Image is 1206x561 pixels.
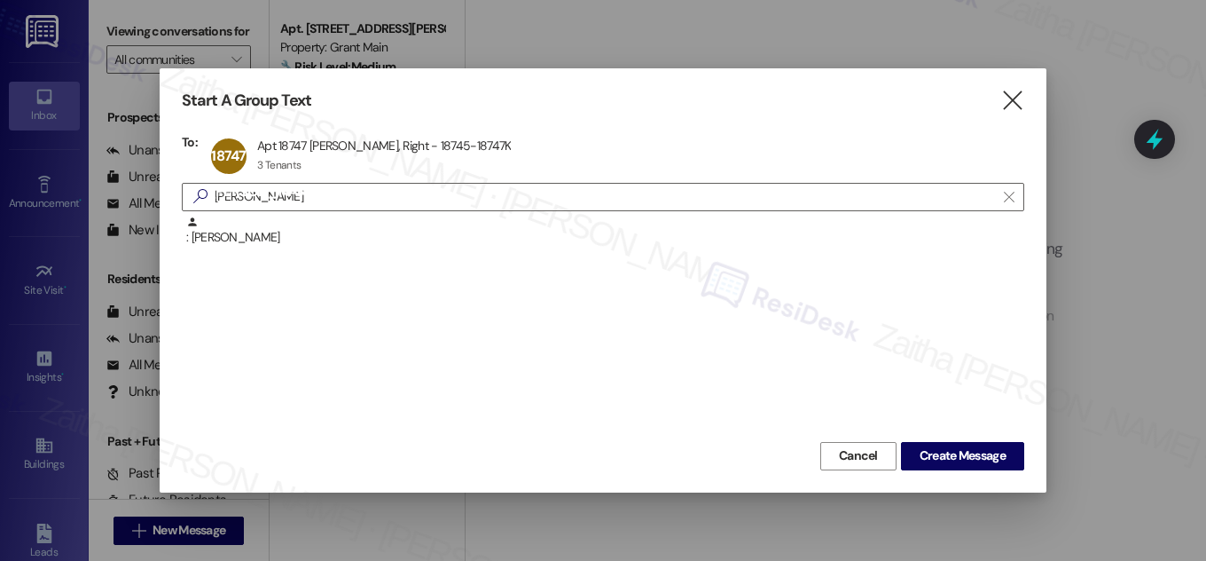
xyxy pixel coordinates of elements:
div: Apt 18747 [PERSON_NAME], Right - 18745-18747K [257,138,512,154]
button: Create Message [901,442,1024,470]
h3: Start A Group Text [182,91,311,111]
span: 18747 [PERSON_NAME], Right [211,146,324,236]
input: Search for any contact or apartment [215,185,995,209]
div: : [PERSON_NAME] [182,216,1024,260]
i:  [1000,91,1024,110]
i:  [1004,190,1014,204]
div: : [PERSON_NAME] [186,216,1024,247]
span: Cancel [839,446,878,465]
button: Clear text [995,184,1023,210]
span: Create Message [920,446,1006,465]
h3: To: [182,134,198,150]
i:  [186,187,215,206]
button: Cancel [820,442,897,470]
div: 3 Tenants [257,158,301,172]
